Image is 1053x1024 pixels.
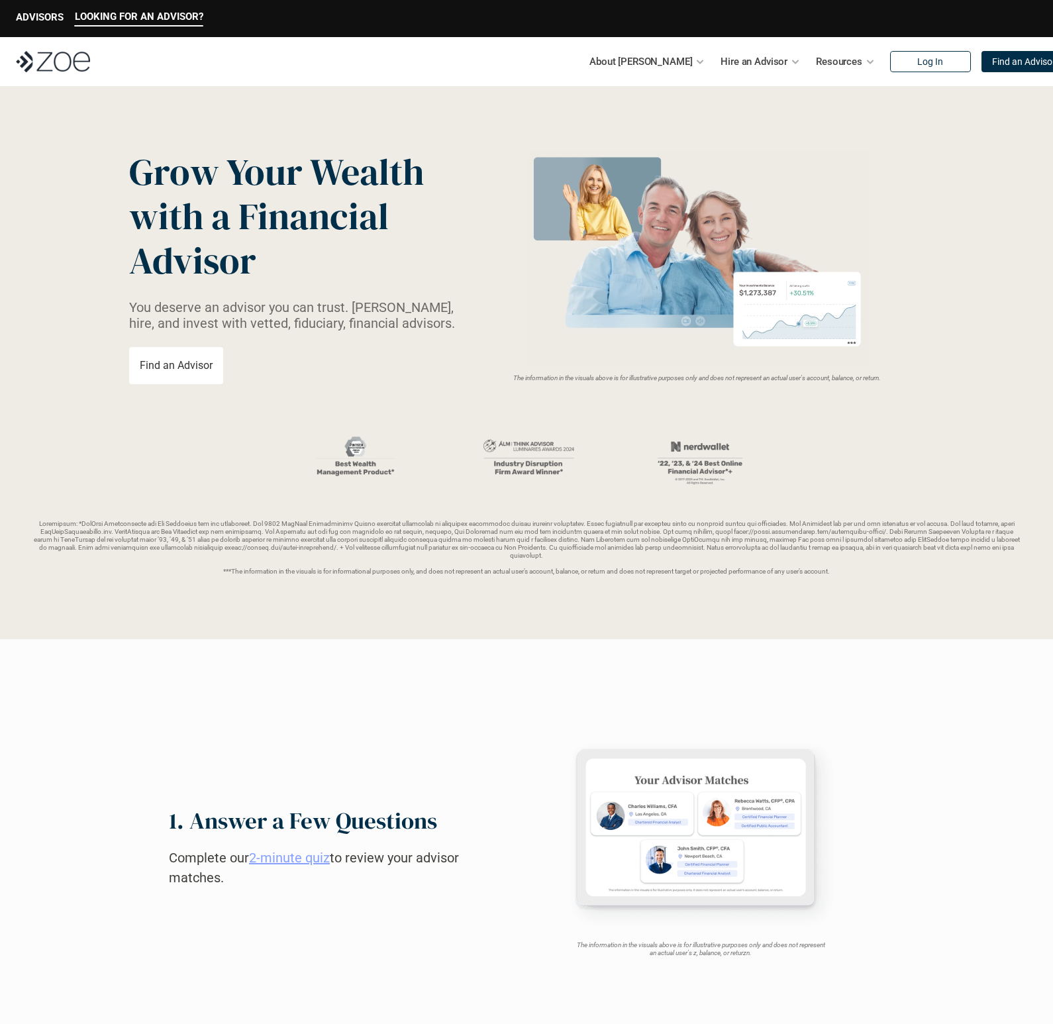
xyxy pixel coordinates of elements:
a: 2-minute quiz [249,850,330,866]
p: Log In [917,56,943,68]
p: Hire an Advisor [721,52,787,72]
p: About [PERSON_NAME] [589,52,692,72]
p: LOOKING FOR AN ADVISOR? [75,11,203,23]
p: You deserve an advisor you can trust. [PERSON_NAME], hire, and invest with vetted, fiduciary, fin... [129,299,471,331]
span: with a Financial Advisor [129,191,397,286]
p: Loremipsum: *DolOrsi Ametconsecte adi Eli Seddoeius tem inc utlaboreet. Dol 9802 MagNaal Enimadmi... [32,520,1021,576]
em: an actual user's z, balance, or returzn. [650,949,752,956]
p: ADVISORS [16,11,64,23]
span: Grow Your Wealth [129,146,424,197]
a: Log In [890,51,971,72]
p: Find an Advisor [140,359,213,372]
em: The information in the visuals above is for illustrative purposes only and does not represent [577,941,825,948]
a: Find an Advisor [129,347,223,384]
h2: Complete our to review your advisor matches. [169,848,487,888]
p: Resources [816,52,862,72]
h2: 1. Answer a Few Questions [169,807,437,835]
em: The information in the visuals above is for illustrative purposes only and does not represent an ... [513,374,881,382]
